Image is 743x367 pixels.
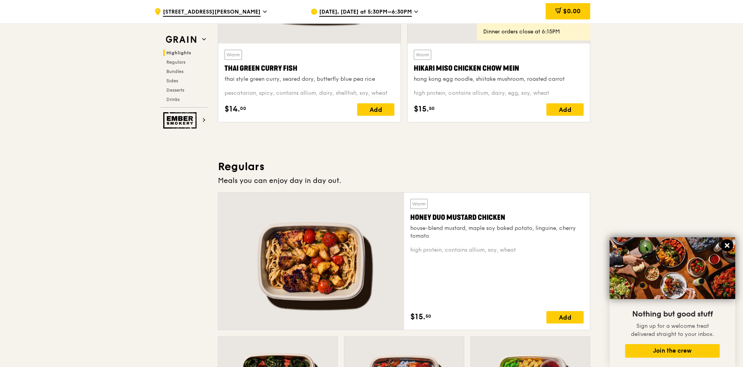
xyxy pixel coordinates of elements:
div: pescatarian, spicy, contains allium, dairy, shellfish, soy, wheat [225,89,394,97]
div: Add [546,311,584,324]
div: Add [546,103,584,116]
span: $15. [410,311,425,323]
div: Add [357,103,394,116]
img: DSC07876-Edit02-Large.jpeg [610,237,735,299]
div: Dinner orders close at 6:15PM [483,28,584,36]
span: 50 [429,105,435,111]
span: [DATE], [DATE] at 5:30PM–6:30PM [319,8,412,17]
div: Warm [414,50,431,60]
span: $15. [414,103,429,115]
span: Highlights [166,50,191,56]
button: Close [721,239,733,252]
span: [STREET_ADDRESS][PERSON_NAME] [163,8,261,17]
div: Thai Green Curry Fish [225,63,394,74]
span: Sides [166,78,178,83]
div: thai style green curry, seared dory, butterfly blue pea rice [225,75,394,83]
div: Meals you can enjoy day in day out. [218,175,590,186]
div: Hikari Miso Chicken Chow Mein [414,63,584,74]
div: Warm [410,199,428,209]
span: Bundles [166,69,183,74]
div: hong kong egg noodle, shiitake mushroom, roasted carrot [414,75,584,83]
img: Grain web logo [163,33,199,47]
div: Honey Duo Mustard Chicken [410,212,584,223]
h3: Regulars [218,160,590,174]
span: Drinks [166,97,180,102]
span: 50 [425,313,431,319]
div: house-blend mustard, maple soy baked potato, linguine, cherry tomato [410,224,584,240]
span: $14. [225,103,240,115]
span: Regulars [166,59,185,65]
span: Desserts [166,87,184,93]
img: Ember Smokery web logo [163,112,199,129]
div: Warm [225,50,242,60]
span: $0.00 [563,7,581,15]
button: Join the crew [625,344,720,358]
span: Nothing but good stuff [632,310,713,319]
div: high protein, contains allium, dairy, egg, soy, wheat [414,89,584,97]
div: high protein, contains allium, soy, wheat [410,246,584,254]
span: 00 [240,105,246,111]
span: Sign up for a welcome treat delivered straight to your inbox. [631,323,714,337]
